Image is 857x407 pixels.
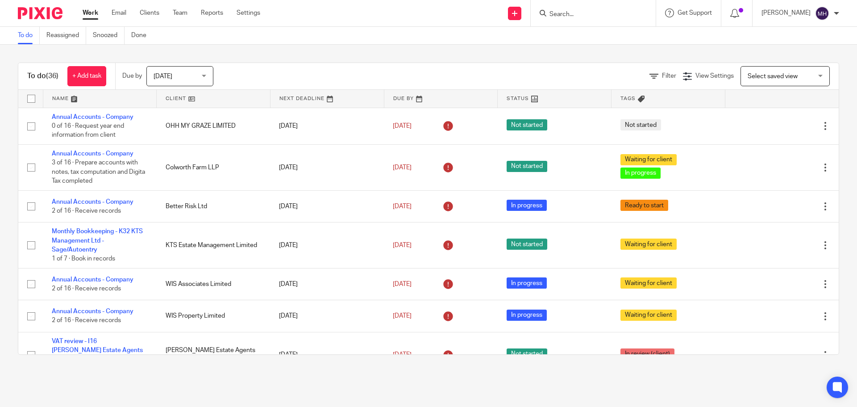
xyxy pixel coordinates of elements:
span: Tags [620,96,636,101]
a: Reassigned [46,27,86,44]
a: VAT review - I16 [PERSON_NAME] Estate Agents Ltd - sage [52,338,143,363]
td: [DATE] [270,108,384,144]
a: Annual Accounts - Company [52,151,133,157]
span: [DATE] [393,352,412,358]
a: To do [18,27,40,44]
a: Clients [140,8,159,17]
p: [PERSON_NAME] [761,8,811,17]
td: [DATE] [270,332,384,378]
img: svg%3E [815,6,829,21]
span: Get Support [678,10,712,16]
a: Reports [201,8,223,17]
a: Annual Accounts - Company [52,277,133,283]
a: Annual Accounts - Company [52,114,133,120]
a: Annual Accounts - Company [52,199,133,205]
span: 1 of 7 · Book in records [52,256,115,262]
span: Not started [620,119,661,130]
h1: To do [27,71,58,81]
td: [DATE] [270,222,384,269]
span: 3 of 16 · Prepare accounts with notes, tax computation and Digita Tax completed [52,160,145,185]
span: Ready to start [620,200,668,211]
span: Waiting for client [620,310,677,321]
span: Filter [662,73,676,79]
td: [PERSON_NAME] Estate Agents Limited [157,332,270,378]
span: [DATE] [393,242,412,248]
td: [DATE] [270,144,384,190]
span: Waiting for client [620,154,677,165]
a: Settings [237,8,260,17]
a: Team [173,8,187,17]
span: View Settings [695,73,734,79]
span: In progress [620,168,661,179]
a: Monthly Bookkeeping - K32 KTS Management Ltd - Sage/Autoentry [52,228,143,253]
img: Pixie [18,7,62,19]
td: OHH MY GRAZE LIMITED [157,108,270,144]
td: [DATE] [270,191,384,222]
td: [DATE] [270,300,384,332]
p: Due by [122,71,142,80]
span: In progress [507,277,547,289]
td: WIS Property Limited [157,300,270,332]
td: Colworth Farm LLP [157,144,270,190]
a: Work [83,8,98,17]
a: + Add task [67,66,106,86]
span: Not started [507,119,547,130]
a: Snoozed [93,27,125,44]
span: Not started [507,239,547,250]
span: (36) [46,72,58,80]
span: [DATE] [393,164,412,171]
td: KTS Estate Management Limited [157,222,270,269]
span: Waiting for client [620,277,677,289]
span: In progress [507,200,547,211]
a: Email [112,8,126,17]
span: [DATE] [393,123,412,129]
span: Select saved view [748,73,798,80]
a: Done [131,27,153,44]
span: [DATE] [393,203,412,210]
input: Search [549,11,629,19]
span: Not started [507,348,547,360]
span: In progress [507,310,547,321]
td: Better Risk Ltd [157,191,270,222]
span: 2 of 16 · Receive records [52,285,121,292]
span: In review (client) [620,348,674,360]
span: [DATE] [393,313,412,319]
span: 0 of 16 · Request year end information from client [52,123,124,138]
span: [DATE] [154,73,172,80]
span: Not started [507,161,547,172]
span: [DATE] [393,281,412,287]
td: WIS Associates Limited [157,268,270,300]
span: 2 of 16 · Receive records [52,318,121,324]
span: Waiting for client [620,239,677,250]
td: [DATE] [270,268,384,300]
span: 2 of 16 · Receive records [52,208,121,214]
a: Annual Accounts - Company [52,308,133,315]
